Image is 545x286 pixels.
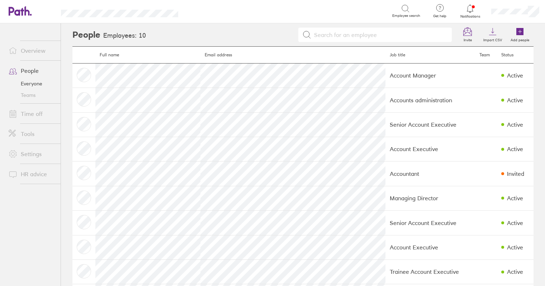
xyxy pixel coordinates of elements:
[385,47,475,64] th: Job title
[385,259,475,284] td: Trainee Account Executive
[200,47,385,64] th: Email address
[459,4,482,19] a: Notifications
[506,36,534,42] label: Add people
[3,64,61,78] a: People
[3,43,61,58] a: Overview
[3,78,61,89] a: Everyone
[459,14,482,19] span: Notifications
[385,235,475,259] td: Account Executive
[95,47,200,64] th: Full name
[3,147,61,161] a: Settings
[72,23,100,46] h2: People
[459,36,476,42] label: Invite
[497,47,534,64] th: Status
[428,14,451,18] span: Get help
[479,36,506,42] label: Import CSV
[507,97,523,103] div: Active
[3,127,61,141] a: Tools
[311,28,448,42] input: Search for an employee
[3,167,61,181] a: HR advice
[198,8,216,14] div: Search
[507,220,523,226] div: Active
[507,170,524,177] div: Invited
[506,23,534,46] a: Add people
[385,137,475,161] td: Account Executive
[385,161,475,186] td: Accountant
[507,244,523,250] div: Active
[385,63,475,88] td: Account Manager
[475,47,497,64] th: Team
[385,211,475,235] td: Senior Account Executive
[507,146,523,152] div: Active
[507,72,523,79] div: Active
[507,268,523,275] div: Active
[385,88,475,112] td: Accounts administration
[392,14,420,18] span: Employee search
[385,112,475,137] td: Senior Account Executive
[385,186,475,210] td: Managing Director
[507,121,523,128] div: Active
[456,23,479,46] a: Invite
[3,89,61,101] a: Teams
[103,32,146,39] h3: Employees: 10
[507,195,523,201] div: Active
[479,23,506,46] a: Import CSV
[3,107,61,121] a: Time off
